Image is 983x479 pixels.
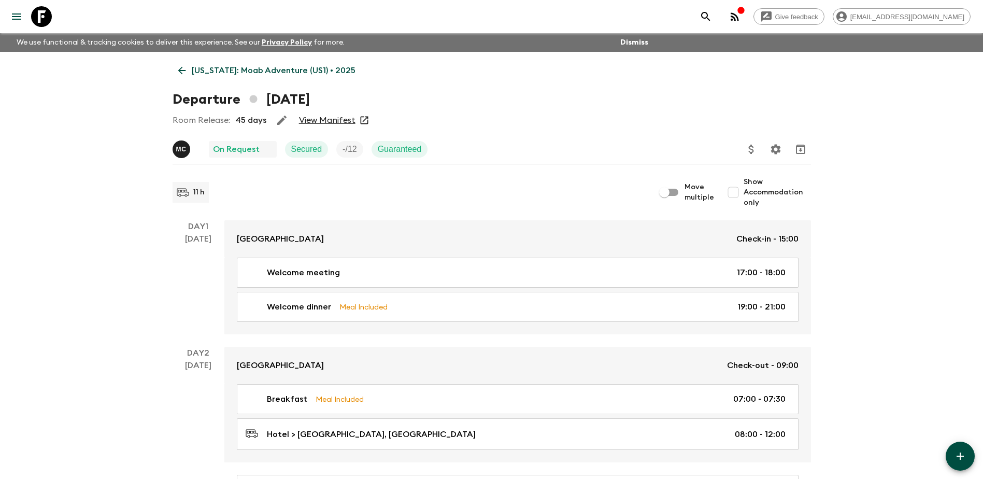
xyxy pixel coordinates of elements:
p: 07:00 - 07:30 [733,393,786,405]
a: BreakfastMeal Included07:00 - 07:30 [237,384,799,414]
p: 45 days [235,114,266,126]
p: 17:00 - 18:00 [737,266,786,279]
p: Day 1 [173,220,224,233]
div: [DATE] [185,233,211,334]
a: [US_STATE]: Moab Adventure (US1) • 2025 [173,60,361,81]
button: Dismiss [618,35,651,50]
p: Welcome dinner [267,301,331,313]
div: Trip Fill [336,141,363,158]
a: Welcome meeting17:00 - 18:00 [237,258,799,288]
a: Welcome dinnerMeal Included19:00 - 21:00 [237,292,799,322]
button: search adventures [695,6,716,27]
button: Settings [765,139,786,160]
a: Hotel > [GEOGRAPHIC_DATA], [GEOGRAPHIC_DATA]08:00 - 12:00 [237,418,799,450]
p: Welcome meeting [267,266,340,279]
a: Give feedback [753,8,824,25]
button: Archive (Completed, Cancelled or Unsynced Departures only) [790,139,811,160]
button: Update Price, Early Bird Discount and Costs [741,139,762,160]
p: 11 h [193,187,205,198]
p: 08:00 - 12:00 [735,428,786,441]
div: [EMAIL_ADDRESS][DOMAIN_NAME] [833,8,971,25]
a: [GEOGRAPHIC_DATA]Check-out - 09:00 [224,347,811,384]
p: 19:00 - 21:00 [737,301,786,313]
p: Secured [291,143,322,156]
button: MC [173,140,192,158]
p: M C [176,145,187,153]
p: [GEOGRAPHIC_DATA] [237,233,324,245]
a: [GEOGRAPHIC_DATA]Check-in - 15:00 [224,220,811,258]
p: On Request [213,143,260,156]
p: [US_STATE]: Moab Adventure (US1) • 2025 [192,64,355,77]
a: View Manifest [299,115,355,125]
div: Secured [285,141,329,158]
p: Guaranteed [378,143,422,156]
span: Megan Chinworth [173,144,192,152]
p: Hotel > [GEOGRAPHIC_DATA], [GEOGRAPHIC_DATA] [267,428,476,441]
span: Show Accommodation only [744,177,811,208]
h1: Departure [DATE] [173,89,310,110]
p: Meal Included [339,301,388,313]
p: Room Release: [173,114,230,126]
span: [EMAIL_ADDRESS][DOMAIN_NAME] [845,13,970,21]
button: menu [6,6,27,27]
p: Meal Included [316,393,364,405]
span: Give feedback [770,13,824,21]
p: Day 2 [173,347,224,359]
p: We use functional & tracking cookies to deliver this experience. See our for more. [12,33,349,52]
p: Check-in - 15:00 [736,233,799,245]
a: Privacy Policy [262,39,312,46]
span: Move multiple [685,182,715,203]
p: - / 12 [343,143,357,156]
p: Breakfast [267,393,307,405]
p: [GEOGRAPHIC_DATA] [237,359,324,372]
p: Check-out - 09:00 [727,359,799,372]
